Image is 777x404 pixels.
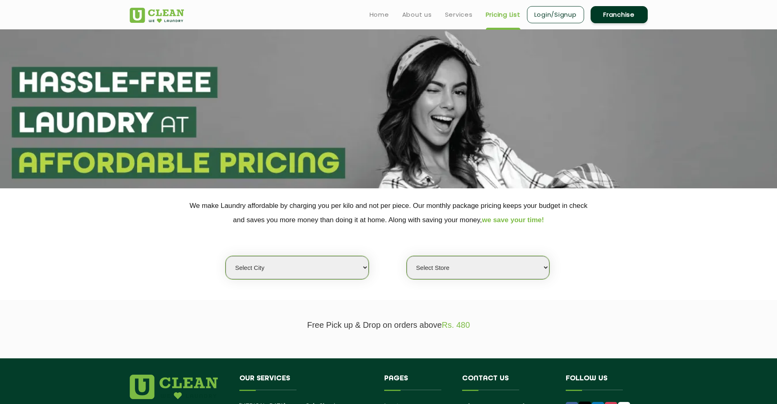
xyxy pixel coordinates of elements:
a: Login/Signup [527,6,584,23]
span: we save your time! [482,216,544,224]
p: Free Pick up & Drop on orders above [130,320,648,330]
img: UClean Laundry and Dry Cleaning [130,8,184,23]
a: Services [445,10,473,20]
h4: Pages [384,375,450,390]
h4: Follow us [566,375,638,390]
span: Rs. 480 [442,320,470,329]
a: About us [402,10,432,20]
h4: Contact us [462,375,553,390]
p: We make Laundry affordable by charging you per kilo and not per piece. Our monthly package pricin... [130,199,648,227]
h4: Our Services [239,375,372,390]
img: logo.png [130,375,218,399]
a: Home [370,10,389,20]
a: Franchise [591,6,648,23]
a: Pricing List [486,10,520,20]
